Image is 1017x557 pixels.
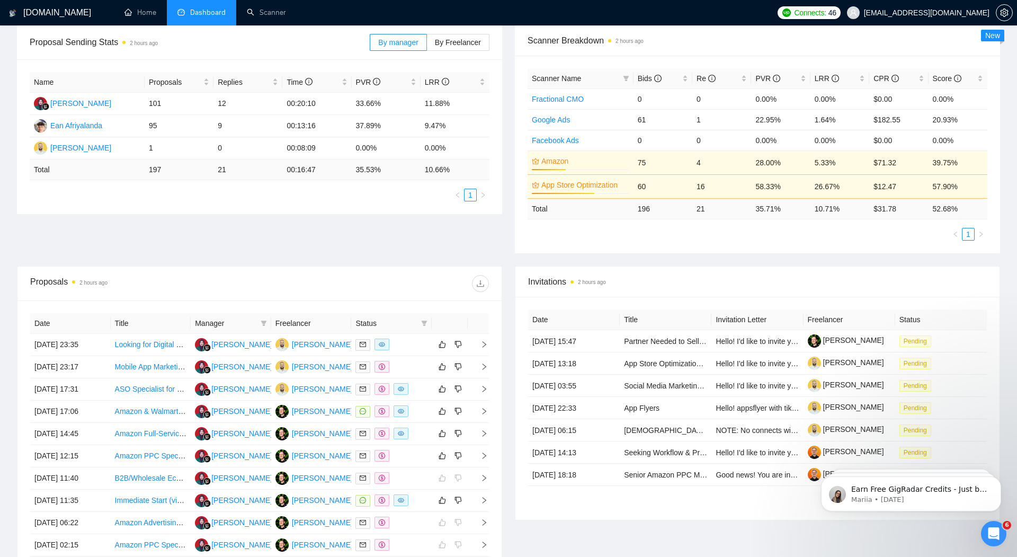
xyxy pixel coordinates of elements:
td: 0 [692,89,751,109]
a: 1 [465,189,476,201]
span: right [480,192,486,198]
span: download [472,279,488,288]
img: c1FsMtjT7JW5GOZaLTXjhB2AJTNAMOogtjyTzHllroai8o8aPR7-elY9afEzl60I9x [808,357,821,370]
a: NF[PERSON_NAME] [195,518,272,526]
span: CPR [873,74,898,83]
a: [PERSON_NAME] [808,381,884,389]
td: 0.00% [929,130,987,151]
a: Pending [899,381,935,390]
a: Pending [899,403,935,412]
span: Bids [638,74,662,83]
span: Proposal Sending Stats [30,36,370,49]
a: setting [996,8,1013,17]
td: 22.95% [751,109,810,130]
td: 0.00% [352,137,421,160]
a: NF[PERSON_NAME] [195,451,272,459]
img: EA [34,119,47,132]
div: [PERSON_NAME] [211,450,272,462]
th: Replies [213,72,282,93]
td: Total [30,160,145,180]
div: Proposals [30,275,260,292]
img: AU [275,472,289,485]
span: info-circle [708,75,716,82]
span: info-circle [773,75,780,82]
img: NF [34,97,47,110]
img: c1FsMtjT7JW5GOZaLTXjhB2AJTNAMOogtjyTzHllroai8o8aPR7-elY9afEzl60I9x [808,423,821,437]
time: 2 hours ago [615,38,644,44]
img: NF [195,383,208,396]
div: [PERSON_NAME] [292,450,353,462]
span: filter [421,320,427,326]
a: AU[PERSON_NAME] [275,429,353,437]
button: dislike [452,360,465,373]
div: [PERSON_NAME] [211,472,272,484]
span: setting [996,8,1012,17]
span: Score [933,74,961,83]
td: $12.47 [869,174,928,198]
div: [PERSON_NAME] [292,472,353,484]
td: 75 [634,151,692,174]
span: mail [360,386,366,392]
img: AU [275,405,289,418]
button: dislike [452,338,465,351]
button: right [477,189,489,201]
a: ASO Specialist for Brand Optimization [115,385,240,393]
td: 58.33% [751,174,810,198]
td: 10.66 % [421,160,489,180]
span: dislike [454,363,462,371]
button: left [949,228,962,241]
span: crown [532,181,539,189]
a: Pending [899,337,935,345]
span: like [439,363,446,371]
span: Connects: [794,7,826,19]
span: mail [360,341,366,348]
td: 1.64% [810,109,869,130]
a: Social Media Marketing Specialist for Crypto Signals Channel [624,382,826,390]
a: App Flyers [624,404,659,412]
img: D [275,338,289,351]
span: like [439,385,446,393]
div: [PERSON_NAME] [211,339,272,350]
img: c1ggvvhzv4-VYMujOMOeOswawlCQV-megGMlLrTp1i_1VrHPlFv3hYWkXEs_wf3Eji [808,446,821,459]
img: D [275,360,289,374]
span: Re [697,74,716,83]
span: like [439,452,446,460]
img: gigradar-bm.png [203,433,211,440]
span: PVR [755,74,780,83]
img: Profile image for Mariia [24,32,41,49]
td: 9 [213,115,282,137]
span: filter [623,75,629,82]
button: like [436,449,449,462]
img: c1FsMtjT7JW5GOZaLTXjhB2AJTNAMOogtjyTzHllroai8o8aPR7-elY9afEzl60I9x [808,401,821,414]
span: filter [621,70,631,86]
td: 4 [692,151,751,174]
span: filter [258,315,269,331]
div: [PERSON_NAME] [292,494,353,506]
div: [PERSON_NAME] [211,539,272,551]
img: c1FsMtjT7JW5GOZaLTXjhB2AJTNAMOogtjyTzHllroai8o8aPR7-elY9afEzl60I9x [808,379,821,392]
img: gigradar-bm.png [203,388,211,396]
img: gigradar-bm.png [203,411,211,418]
td: 57.90% [929,174,987,198]
span: crown [532,157,539,165]
td: 28.00% [751,151,810,174]
span: left [952,231,959,237]
span: 46 [828,7,836,19]
button: dislike [452,427,465,440]
div: [PERSON_NAME] [292,361,353,373]
span: Replies [218,76,270,88]
span: mail [360,430,366,437]
td: 16 [692,174,751,198]
a: NF[PERSON_NAME] [195,406,272,415]
span: dislike [454,340,462,349]
td: 11.88% [421,93,489,115]
div: [PERSON_NAME] [211,428,272,439]
span: LRR [815,74,839,83]
img: AU [275,449,289,463]
a: D[PERSON_NAME] [275,384,353,393]
li: 1 [464,189,477,201]
span: info-circle [373,78,380,85]
td: 37.89% [352,115,421,137]
td: $182.55 [869,109,928,130]
img: gigradar-bm.png [203,544,211,552]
